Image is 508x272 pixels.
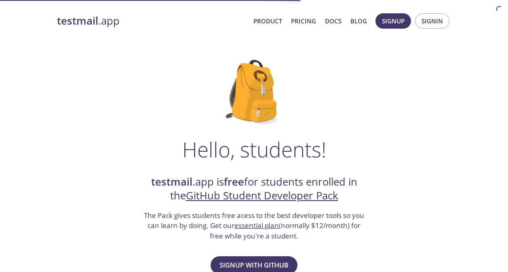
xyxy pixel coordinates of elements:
[57,14,247,28] a: testmail.app
[186,188,338,203] a: GitHub Student Developer Pack
[422,16,443,26] span: Signin
[234,221,279,230] a: essential plan
[182,137,326,161] h1: Hello, students!
[57,14,98,28] strong: testmail
[226,60,282,124] img: github-student-backpack.png
[143,210,365,241] h3: The Pack gives students free acess to the best developer tools so you can learn by doing. Get our...
[325,16,341,26] a: Docs
[151,175,192,189] strong: testmail
[219,259,289,271] span: Signup with GitHub
[224,175,244,189] strong: free
[415,13,449,29] button: Signin
[350,16,367,26] a: Blog
[143,175,365,203] h2: .app is for students enrolled in the
[291,16,316,26] a: Pricing
[253,16,282,26] a: Product
[375,13,411,29] button: Signup
[382,16,405,26] span: Signup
